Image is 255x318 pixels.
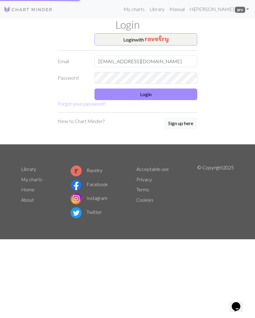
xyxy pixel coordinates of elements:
[121,3,147,15] a: My charts
[21,197,34,203] a: About
[54,72,91,84] label: Password
[145,35,168,43] img: Ravelry
[17,18,238,31] h1: Login
[229,294,249,312] iframe: chat widget
[71,179,82,190] img: Facebook logo
[54,56,91,67] label: Email
[167,3,187,15] a: Manual
[94,89,197,100] button: Login
[71,209,102,215] a: Twitter
[235,7,245,13] span: pro
[147,3,167,15] a: Library
[21,176,42,182] a: My charts
[136,197,153,203] a: Cookies
[71,193,82,204] img: Instagram logo
[94,33,197,45] button: Loginwith
[136,186,149,192] a: Terms
[164,117,197,130] a: Sign up here
[71,207,82,218] img: Twitter logo
[164,117,197,129] button: Sign up here
[21,166,36,172] a: Library
[197,164,234,219] p: © Copyright 2025
[58,117,105,125] p: New to Chart Minder?
[136,176,152,182] a: Privacy
[71,165,82,176] img: Ravelry logo
[71,181,108,187] a: Facebook
[71,195,107,201] a: Instagram
[58,101,105,107] a: Forgot your password?
[187,3,251,15] a: Hi[PERSON_NAME] pro
[4,6,53,13] img: Logo
[136,166,169,172] a: Acceptable use
[21,186,35,192] a: Home
[71,167,102,173] a: Ravelry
